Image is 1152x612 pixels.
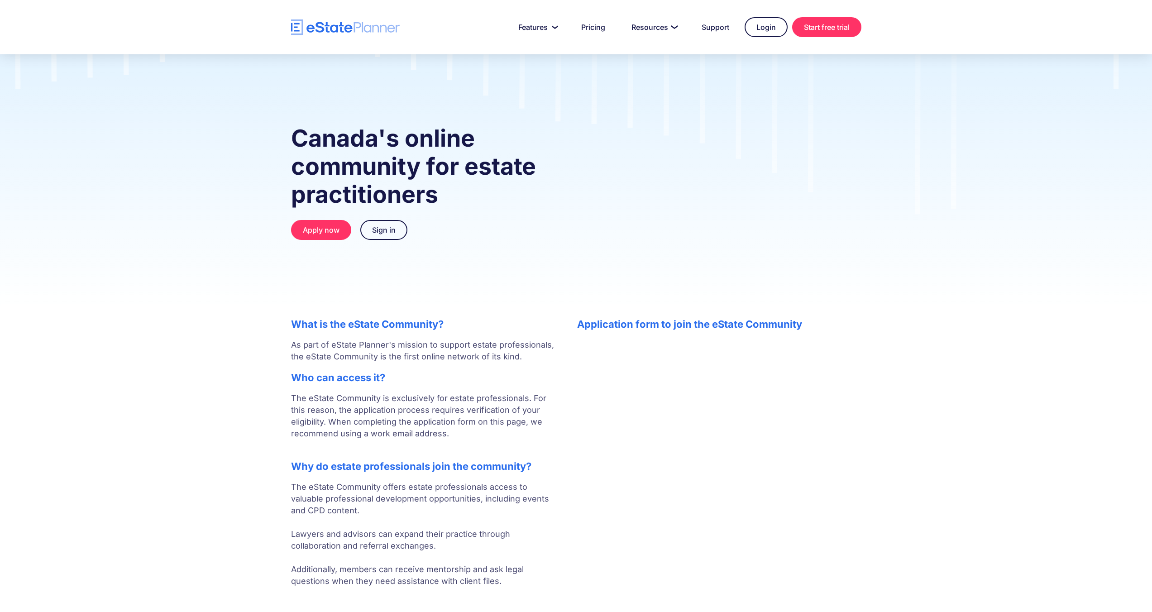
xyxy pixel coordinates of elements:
a: Apply now [291,220,351,240]
p: The eState Community offers estate professionals access to valuable professional development oppo... [291,481,559,587]
p: The eState Community is exclusively for estate professionals. For this reason, the application pr... [291,392,559,451]
p: As part of eState Planner's mission to support estate professionals, the eState Community is the ... [291,339,559,363]
a: Login [745,17,788,37]
h2: Application form to join the eState Community [577,318,861,330]
a: Features [507,18,566,36]
h2: Who can access it? [291,372,559,383]
h2: Why do estate professionals join the community? [291,460,559,472]
a: Sign in [360,220,407,240]
a: Start free trial [792,17,861,37]
a: home [291,19,400,35]
a: Support [691,18,740,36]
strong: Canada's online community for estate practitioners [291,124,536,209]
a: Pricing [570,18,616,36]
iframe: Form 0 [577,339,861,508]
a: Resources [621,18,686,36]
h2: What is the eState Community? [291,318,559,330]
